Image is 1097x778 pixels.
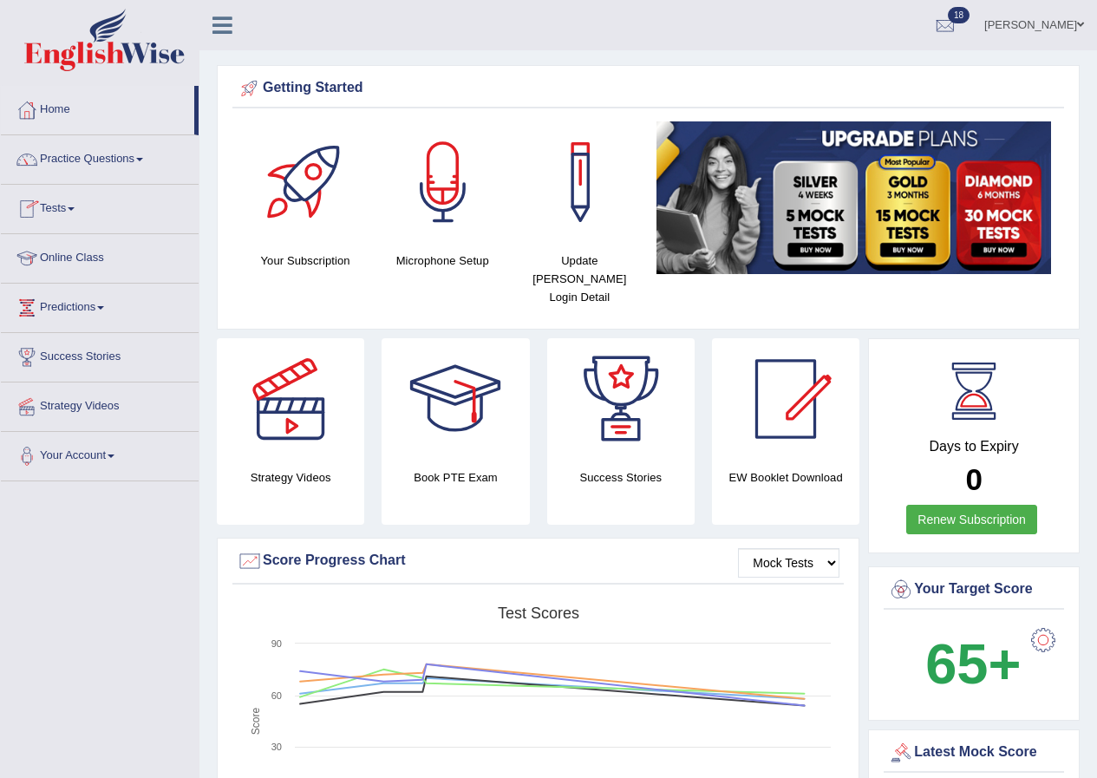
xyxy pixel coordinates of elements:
h4: Update [PERSON_NAME] Login Detail [519,252,639,306]
img: small5.jpg [656,121,1051,274]
div: Score Progress Chart [237,548,839,574]
h4: EW Booklet Download [712,468,859,487]
a: Online Class [1,234,199,278]
text: 60 [271,690,282,701]
tspan: Score [250,708,262,736]
a: Predictions [1,284,199,327]
text: 90 [271,638,282,649]
text: 30 [271,742,282,752]
a: Renew Subscription [906,505,1037,534]
div: Latest Mock Score [888,740,1060,766]
a: Success Stories [1,333,199,376]
b: 65+ [925,632,1021,696]
h4: Strategy Videos [217,468,364,487]
h4: Success Stories [547,468,695,487]
b: 0 [965,462,982,496]
div: Getting Started [237,75,1060,101]
h4: Days to Expiry [888,439,1060,454]
h4: Microphone Setup [382,252,502,270]
h4: Your Subscription [245,252,365,270]
span: 18 [948,7,970,23]
tspan: Test scores [498,605,579,622]
a: Your Account [1,432,199,475]
a: Tests [1,185,199,228]
a: Home [1,86,194,129]
h4: Book PTE Exam [382,468,529,487]
div: Your Target Score [888,577,1060,603]
a: Practice Questions [1,135,199,179]
a: Strategy Videos [1,382,199,426]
